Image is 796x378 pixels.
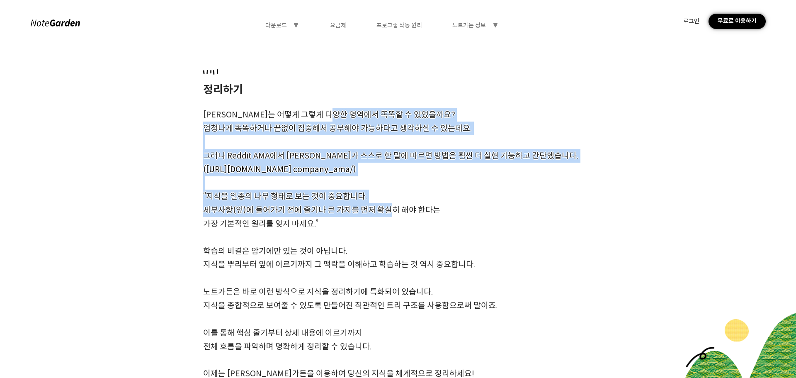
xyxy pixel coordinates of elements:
div: 프로그램 작동 원리 [376,22,422,29]
div: 로그인 [683,17,699,25]
div: 그러나 Reddit AMA에서 [PERSON_NAME]가 스스로 한 말에 따르면 방법은 훨씬 더 실현 가능하고 간단했습니다. [203,149,592,163]
div: 전체 흐름을 파악하며 명확하게 정리할 수 있습니다. [203,340,592,354]
div: “지식을 일종의 나무 형태로 보는 것이 중요합니다. [203,190,592,203]
div: ( ) [203,163,592,176]
div: 요금제 [330,22,346,29]
div: 노트가든 정보 [452,22,486,29]
div: 세부사항(잎)에 들어가기 전에 줄기나 큰 가지를 먼저 확실히 해야 한다는 [203,203,592,217]
div: 다운로드 [265,22,287,29]
div: 무료로 이용하기 [709,14,765,29]
div: [PERSON_NAME]는 어떻게 그렇게 다양한 영역에서 똑똑할 수 있었을까요? [203,108,592,122]
div: 지식을 뿌리부터 잎에 이르기까지 그 맥락을 이해하고 학습하는 것 역시 중요합니다. [203,258,592,271]
div: 이를 통해 핵심 줄기부터 상세 내용에 이르기까지 [203,326,592,340]
div: 가장 기본적인 원리를 잊지 마세요.” [203,217,592,231]
div: 학습의 비결은 암기에만 있는 것이 아닙니다. [203,244,592,258]
div: 엄청나게 똑똑하거나 끝없이 집중해서 공부해야 가능하다고 생각하실 수 있는데요. [203,122,592,135]
div: 정리하기 [203,80,592,99]
div: 지식을 종합적으로 보여줄 수 있도록 만들어진 직관적인 트리 구조를 사용함으로써 말이죠. [203,299,592,312]
a: [URL][DOMAIN_NAME] company_ama/ [206,164,353,174]
div: 노트가든은 바로 이런 방식으로 지식을 정리하기에 특화되어 있습니다. [203,285,592,299]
